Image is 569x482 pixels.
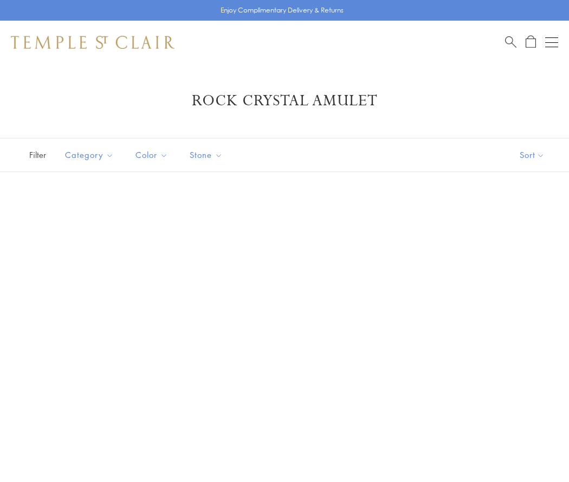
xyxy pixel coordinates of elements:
[182,143,231,167] button: Stone
[130,148,176,162] span: Color
[11,36,174,49] img: Temple St. Clair
[127,143,176,167] button: Color
[221,5,344,16] p: Enjoy Complimentary Delivery & Returns
[505,35,516,49] a: Search
[27,91,542,111] h1: Rock Crystal Amulet
[57,143,122,167] button: Category
[184,148,231,162] span: Stone
[495,138,569,172] button: Show sort by
[60,148,122,162] span: Category
[545,36,558,49] button: Open navigation
[526,35,536,49] a: Open Shopping Bag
